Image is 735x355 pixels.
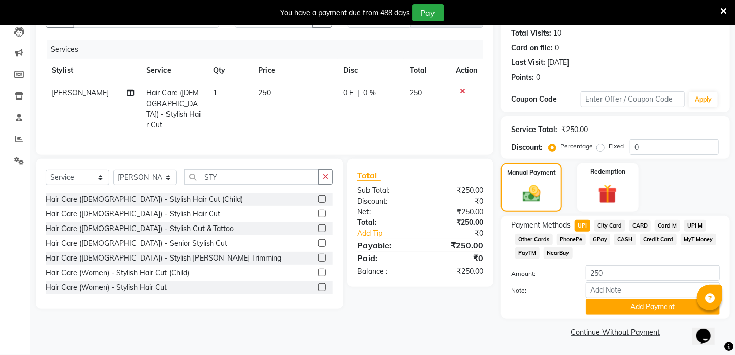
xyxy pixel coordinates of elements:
a: Add Tip [350,228,432,239]
span: 250 [410,88,422,98]
div: Hair Care ([DEMOGRAPHIC_DATA]) - Stylish Cut & Tattoo [46,223,234,234]
div: ₹250.00 [420,185,491,196]
div: ₹0 [420,252,491,264]
div: Balance : [350,266,420,277]
img: _gift.svg [592,182,623,206]
label: Percentage [560,142,593,151]
button: Add Payment [586,299,720,315]
div: Hair Care ([DEMOGRAPHIC_DATA]) - Senior Stylish Cut [46,238,227,249]
div: ₹0 [420,196,491,207]
div: You have a payment due from 488 days [281,8,410,18]
div: 0 [555,43,559,53]
div: Hair Care ([DEMOGRAPHIC_DATA]) - Stylish Hair Cut (Child) [46,194,243,205]
div: Hair Care ([DEMOGRAPHIC_DATA]) - Stylish Hair Cut [46,209,220,219]
span: Credit Card [640,234,677,245]
button: Pay [412,4,444,21]
th: Qty [207,59,252,82]
input: Search or Scan [184,169,319,185]
span: City Card [594,220,625,232]
span: 0 % [364,88,376,99]
th: Price [252,59,338,82]
label: Note: [504,286,578,295]
div: ₹250.00 [561,124,588,135]
span: [PERSON_NAME] [52,88,109,98]
input: Amount [586,265,720,281]
button: Apply [689,92,718,107]
span: Total [357,170,381,181]
span: Card M [655,220,680,232]
th: Stylist [46,59,140,82]
iframe: chat widget [692,314,725,345]
div: Payable: [350,239,420,251]
span: Hair Care ([DEMOGRAPHIC_DATA]) - Stylish Hair Cut [146,88,201,130]
span: CASH [614,234,636,245]
input: Enter Offer / Coupon Code [581,91,685,107]
div: ₹250.00 [420,207,491,217]
img: _cash.svg [517,183,546,204]
span: 0 F [344,88,354,99]
label: Amount: [504,269,578,278]
div: ₹0 [432,228,491,239]
span: | [358,88,360,99]
span: 1 [213,88,217,98]
span: Other Cards [515,234,553,245]
label: Manual Payment [507,168,556,177]
div: Hair Care (Women) - Stylish Hair Cut [46,282,167,293]
div: ₹250.00 [420,266,491,277]
th: Service [140,59,208,82]
div: [DATE] [547,57,569,68]
div: Last Visit: [511,57,545,68]
span: GPay [590,234,611,245]
div: Net: [350,207,420,217]
span: MyT Money [681,234,716,245]
div: Discount: [350,196,420,207]
div: 10 [553,28,561,39]
div: Points: [511,72,534,83]
span: UPI [575,220,590,232]
th: Disc [338,59,404,82]
th: Action [450,59,483,82]
span: UPI M [684,220,706,232]
div: Hair Care ([DEMOGRAPHIC_DATA]) - Stylish [PERSON_NAME] Trimming [46,253,281,264]
span: PayTM [515,247,540,259]
span: Payment Methods [511,220,571,231]
div: Sub Total: [350,185,420,196]
label: Fixed [609,142,624,151]
input: Add Note [586,282,720,298]
div: Coupon Code [511,94,581,105]
th: Total [404,59,450,82]
div: ₹250.00 [420,239,491,251]
label: Redemption [590,167,625,176]
span: NearBuy [544,247,573,259]
div: Paid: [350,252,420,264]
div: Discount: [511,142,543,153]
div: Total Visits: [511,28,551,39]
a: Continue Without Payment [503,327,728,338]
div: Hair Care (Women) - Stylish Hair Cut (Child) [46,268,189,278]
div: Total: [350,217,420,228]
span: 250 [258,88,271,98]
div: 0 [536,72,540,83]
span: PhonePe [557,234,586,245]
div: Card on file: [511,43,553,53]
div: Service Total: [511,124,557,135]
div: Services [47,40,491,59]
div: ₹250.00 [420,217,491,228]
span: CARD [629,220,651,232]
